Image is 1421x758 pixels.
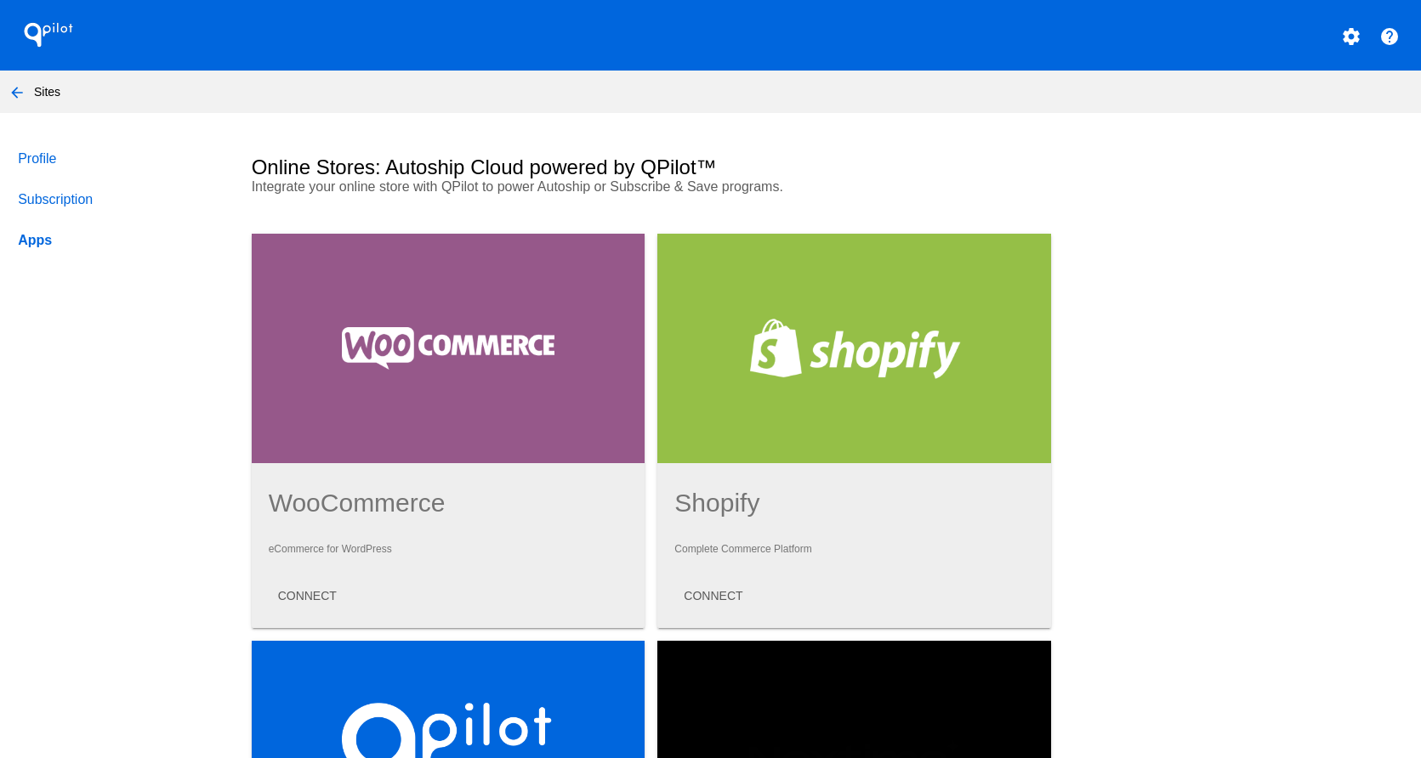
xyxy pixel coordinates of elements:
[278,589,337,602] span: CONNECT
[269,489,628,518] h1: WooCommerce
[14,139,222,179] a: Profile
[252,156,717,179] h2: Online Stores: Autoship Cloud powered by QPilot™
[14,18,82,52] h1: QPilot
[252,179,837,195] p: Integrate your online store with QPilot to power Autoship or Subscribe & Save programs.
[7,82,27,103] mat-icon: arrow_back
[674,489,1034,518] h1: Shopify
[1379,26,1400,47] mat-icon: help
[670,580,756,611] button: CONNECT
[269,543,628,555] p: eCommerce for WordPress
[14,179,222,220] a: Subscription
[1341,26,1361,47] mat-icon: settings
[14,220,222,261] a: Apps
[674,543,1034,555] p: Complete Commerce Platform
[684,589,742,602] span: CONNECT
[264,580,350,611] button: CONNECT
